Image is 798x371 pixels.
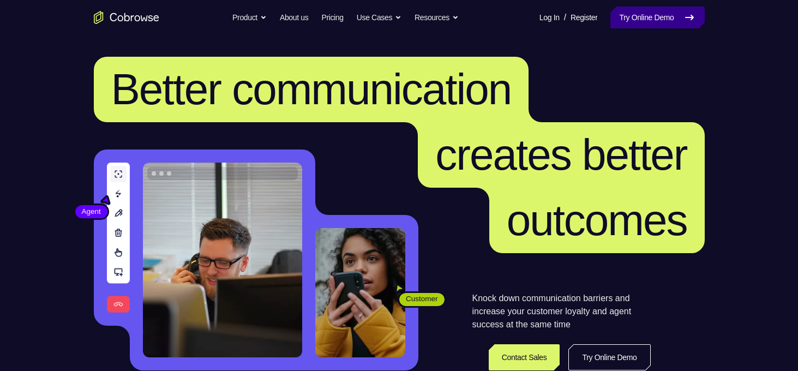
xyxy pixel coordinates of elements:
[472,292,651,331] p: Knock down communication barriers and increase your customer loyalty and agent success at the sam...
[415,7,459,28] button: Resources
[321,7,343,28] a: Pricing
[507,196,687,244] span: outcomes
[539,7,560,28] a: Log In
[143,163,302,357] img: A customer support agent talking on the phone
[315,228,405,357] img: A customer holding their phone
[232,7,267,28] button: Product
[568,344,650,370] a: Try Online Demo
[564,11,566,24] span: /
[489,344,560,370] a: Contact Sales
[111,65,512,113] span: Better communication
[571,7,597,28] a: Register
[357,7,401,28] button: Use Cases
[610,7,704,28] a: Try Online Demo
[280,7,308,28] a: About us
[94,11,159,24] a: Go to the home page
[435,130,687,179] span: creates better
